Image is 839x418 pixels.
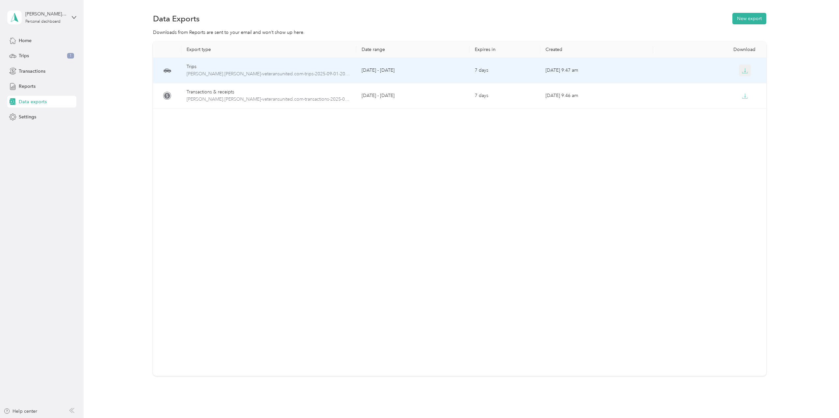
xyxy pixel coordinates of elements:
td: [DATE] - [DATE] [356,58,470,83]
div: Transactions & receipts [187,88,351,96]
div: Download [658,47,761,52]
th: Created [540,41,653,58]
td: [DATE] - [DATE] [356,83,470,109]
span: taylor.cecil-veteransunited.com-trips-2025-09-01-2025-09-30.pdf [187,70,351,78]
iframe: Everlance-gr Chat Button Frame [802,381,839,418]
span: Settings [19,113,36,120]
th: Export type [181,41,357,58]
div: Downloads from Reports are sent to your email and won’t show up here. [153,29,766,36]
div: Personal dashboard [25,20,61,24]
th: Date range [356,41,470,58]
div: Trips [187,63,351,70]
button: New export [732,13,766,24]
span: Reports [19,83,36,90]
span: Trips [19,52,29,59]
td: 7 days [470,58,540,83]
td: [DATE] 9:46 am [540,83,653,109]
span: taylor.cecil-veteransunited.com-transactions-2025-09-01-2025-09-30.pdf [187,96,351,103]
td: [DATE] 9:47 am [540,58,653,83]
th: Expires in [470,41,540,58]
div: [PERSON_NAME][EMAIL_ADDRESS][PERSON_NAME][DOMAIN_NAME] [25,11,66,17]
button: Help center [4,408,37,415]
span: Home [19,37,32,44]
span: Transactions [19,68,45,75]
span: 1 [67,53,74,59]
span: Data exports [19,98,47,105]
td: 7 days [470,83,540,109]
h1: Data Exports [153,15,200,22]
